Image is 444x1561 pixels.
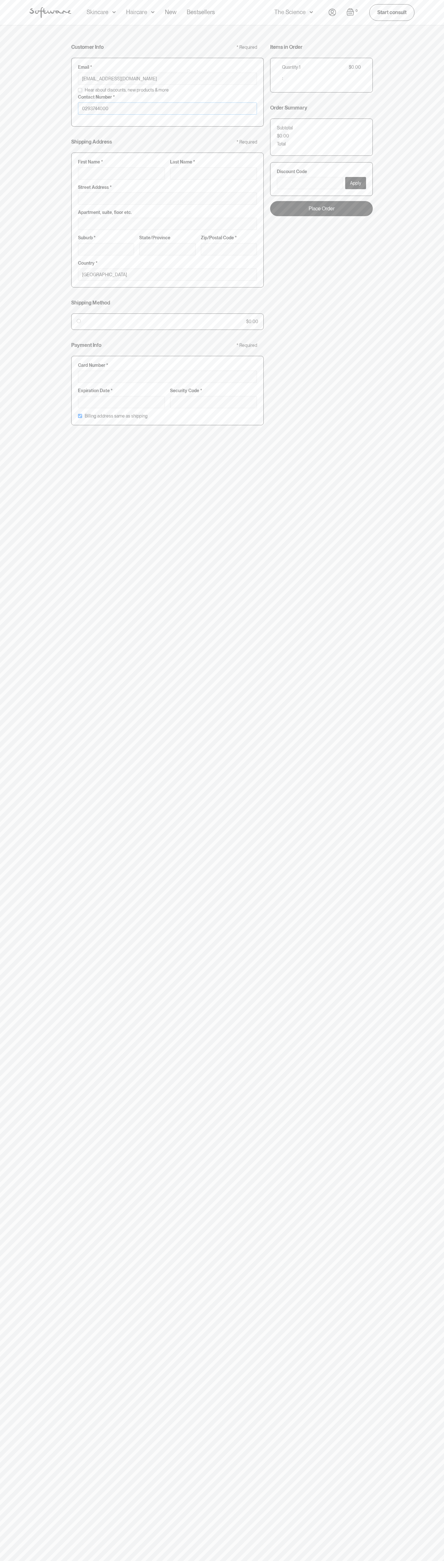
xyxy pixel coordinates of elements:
label: Country * [78,260,257,266]
div: $0.00 [277,133,289,139]
label: Discount Code [277,169,366,174]
label: Street Address * [78,185,257,190]
label: Apartment, suite, floor etc. [78,210,257,215]
div: * Required [236,45,257,50]
h4: Items in Order [270,44,303,50]
div: * Required [236,343,257,348]
div: $0.00 [246,319,258,324]
h4: Shipping Method [71,300,110,306]
img: Software Logo [30,7,71,18]
label: Billing address same as shipping [85,413,148,419]
span: Hear about discounts, new products & more [85,87,169,93]
a: Start consult [369,4,414,21]
a: Open cart [346,8,359,17]
label: State/Province [139,235,195,241]
div: 0 [354,8,359,14]
label: Email * [78,65,257,70]
label: Zip/Postal Code * [201,235,257,241]
div: Haircare [126,9,147,15]
div: * Required [236,139,257,145]
label: Security Code * [170,388,257,393]
input: Hear about discounts, new products & more [78,88,82,92]
img: arrow down [310,9,313,15]
label: First Name * [78,159,165,165]
img: arrow down [112,9,116,15]
span: : [282,74,283,81]
h4: Payment Info [71,342,101,348]
div: Skincare [87,9,108,15]
div: $0.00 [349,65,361,70]
label: Expiration Date * [78,388,165,393]
div: 1 [299,65,301,70]
button: Apply Discount [345,177,366,189]
div: Subtotal [277,125,293,131]
div: Total [277,141,286,147]
div: Quantity: [282,65,299,70]
a: Place Order [270,201,373,216]
label: Contact Number * [78,94,257,100]
h4: Shipping Address [71,139,112,145]
h4: Customer Info [71,44,104,50]
label: Last Name * [170,159,257,165]
input: $0.00 [77,319,81,323]
label: Suburb * [78,235,134,241]
img: arrow down [151,9,155,15]
label: Card Number * [78,363,257,368]
div: The Science [274,9,306,15]
h4: Order Summary [270,105,307,111]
